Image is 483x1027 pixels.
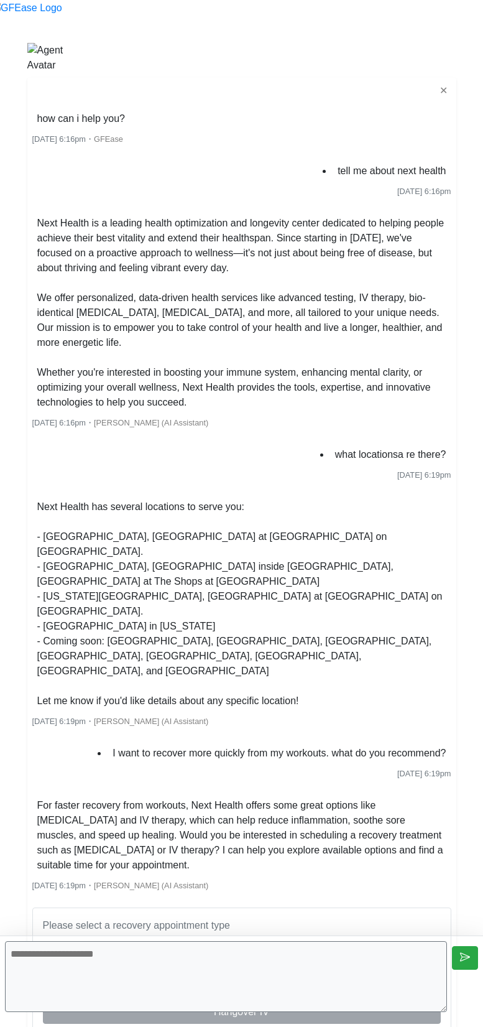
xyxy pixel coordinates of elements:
span: [PERSON_NAME] (AI Assistant) [94,881,208,890]
span: [DATE] 6:16pm [32,418,86,427]
img: Agent Avatar [27,43,83,73]
li: what locationsa re there? [330,445,451,465]
li: I want to recover more quickly from my workouts. what do you recommend? [108,743,451,763]
span: [PERSON_NAME] (AI Assistant) [94,717,208,726]
li: Next Health is a leading health optimization and longevity center dedicated to helping people ach... [32,213,451,412]
small: ・ [32,134,123,144]
span: GFEase [94,134,123,144]
li: how can i help you? [32,109,130,129]
p: Please select a recovery appointment type [43,918,441,933]
small: ・ [32,418,209,427]
span: [DATE] 6:16pm [32,134,86,144]
li: tell me about next health [333,161,451,181]
span: [DATE] 6:19pm [32,717,86,726]
span: [DATE] 6:19pm [32,881,86,890]
button: ✕ [436,83,451,99]
span: [DATE] 6:19pm [397,470,451,480]
li: Next Health has several locations to serve you: - [GEOGRAPHIC_DATA], [GEOGRAPHIC_DATA] at [GEOGRA... [32,497,451,711]
span: [DATE] 6:16pm [397,187,451,196]
small: ・ [32,881,209,890]
li: For faster recovery from workouts, Next Health offers some great options like [MEDICAL_DATA] and ... [32,796,451,875]
span: [PERSON_NAME] (AI Assistant) [94,418,208,427]
span: [DATE] 6:19pm [397,769,451,778]
small: ・ [32,717,209,726]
